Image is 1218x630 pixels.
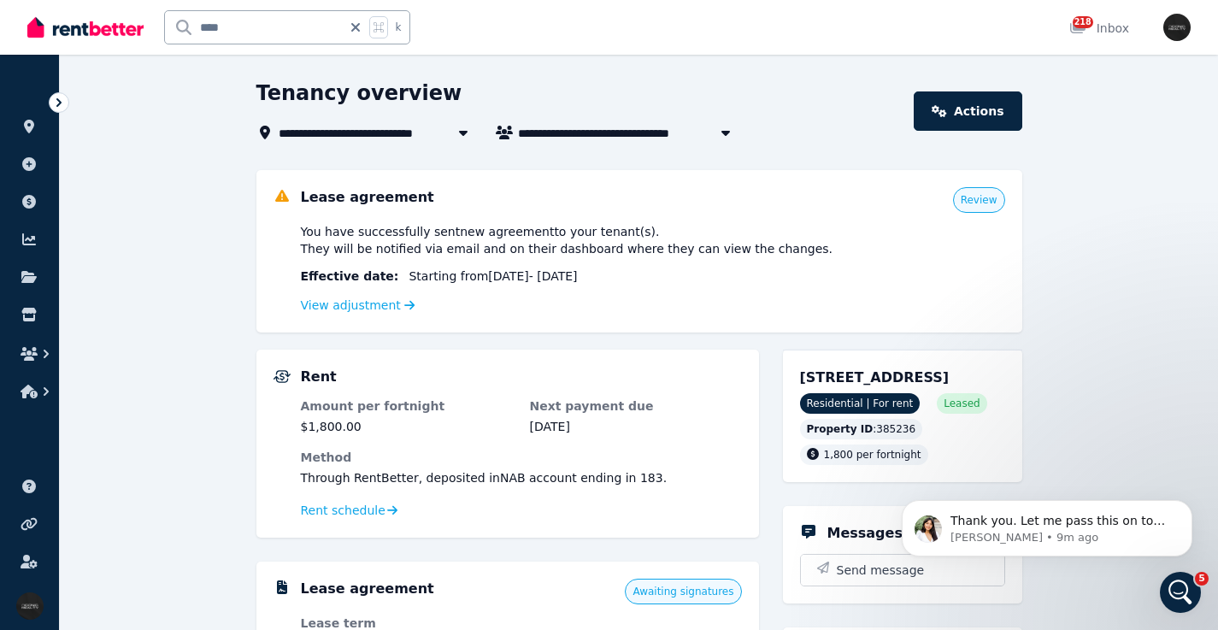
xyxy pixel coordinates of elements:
[274,370,291,383] img: Rental Payments
[801,555,1004,586] button: Send message
[633,585,733,598] span: Awaiting signatures
[301,223,833,257] span: You have successfully sent new agreement to your tenant(s) . They will be notified via email and ...
[1069,20,1129,37] div: Inbox
[837,562,925,579] span: Send message
[301,449,742,466] dt: Method
[1073,16,1093,28] span: 218
[530,397,742,415] dt: Next payment due
[301,471,668,485] span: Through RentBetter , deposited in NAB account ending in 183 .
[301,579,434,599] h5: Lease agreement
[807,422,874,436] span: Property ID
[16,592,44,620] img: Iconic Realty Pty Ltd
[301,418,513,435] dd: $1,800.00
[301,367,337,387] h5: Rent
[301,502,385,519] span: Rent schedule
[914,91,1021,131] a: Actions
[301,187,434,208] h5: Lease agreement
[530,418,742,435] dd: [DATE]
[876,464,1218,584] iframe: Intercom notifications message
[1160,572,1201,613] iframe: Intercom live chat
[800,369,950,386] span: [STREET_ADDRESS]
[301,502,398,519] a: Rent schedule
[800,393,921,414] span: Residential | For rent
[256,79,462,107] h1: Tenancy overview
[944,397,980,410] span: Leased
[800,419,923,439] div: : 385236
[27,15,144,40] img: RentBetter
[1163,14,1191,41] img: Iconic Realty Pty Ltd
[961,193,997,207] span: Review
[395,21,401,34] span: k
[301,268,399,285] span: Effective date :
[1195,572,1209,586] span: 5
[409,268,577,285] span: Starting from [DATE] - [DATE]
[824,449,921,461] span: 1,800 per fortnight
[301,298,415,312] a: View adjustment
[827,523,903,544] h5: Messages
[301,397,513,415] dt: Amount per fortnight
